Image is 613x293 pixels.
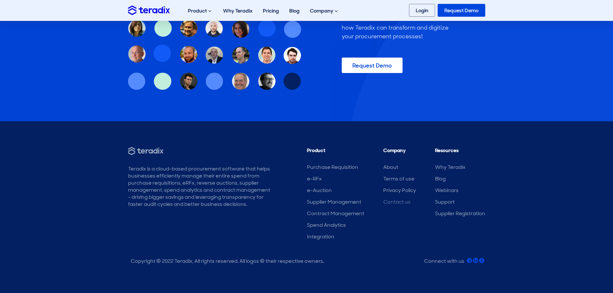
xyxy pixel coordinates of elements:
a: e-RFx [307,175,322,182]
a: Terms of use [383,175,414,182]
a: Request Demo [342,58,403,73]
li: Resources [435,147,485,157]
a: Support [435,198,455,205]
div: Book a demo with our advisors and learn how Teradix can transform and digitize your procurement p... [342,15,458,41]
img: Teradix logo [128,5,170,15]
a: Pricing [258,1,284,21]
a: Request Demo [438,4,485,17]
a: Why Teradix [218,1,258,21]
li: Product [307,147,364,157]
a: Blog [435,175,446,182]
a: Integration [307,233,334,240]
a: Teradix Twitter Account [479,258,484,265]
img: Teradix - Source Smarter [128,147,163,155]
a: Contact us [383,198,411,205]
a: Blog [284,1,305,21]
div: Company [305,1,344,21]
a: Supplier Registration [435,210,485,217]
a: Supplier Management [307,198,361,205]
a: Privacy Policy [383,187,416,194]
iframe: Chatbot [571,251,604,284]
a: Webinars [435,187,459,194]
a: About [383,164,398,170]
a: Purchase Requisition [307,164,358,170]
a: Spend Analytics [307,222,346,228]
li: Company [383,147,416,157]
div: Product [183,1,218,21]
a: Why Teradix [435,164,466,170]
a: Login [409,4,435,17]
div: Copyright © 2022 Teradix, All rights reserved. All logos © their respective owners. [131,258,324,265]
a: Contract Management [307,210,364,217]
div: Teradix is a cloud-based procurement software that helps businesses efficiently manage their enti... [128,165,271,208]
a: e-Auction [307,187,332,194]
div: Connect with us [424,258,464,265]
